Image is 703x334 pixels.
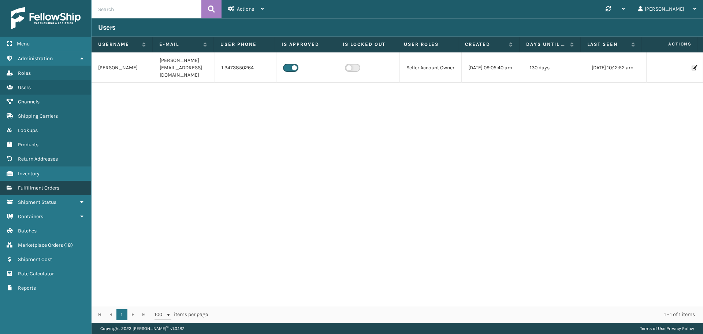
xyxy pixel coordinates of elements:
[18,156,58,162] span: Return Addresses
[692,65,696,70] i: Edit
[11,7,81,29] img: logo
[644,38,696,50] span: Actions
[18,84,31,91] span: Users
[18,185,59,191] span: Fulfillment Orders
[100,323,184,334] p: Copyright 2023 [PERSON_NAME]™ v 1.0.187
[18,99,40,105] span: Channels
[666,326,694,331] a: Privacy Policy
[92,52,153,83] td: [PERSON_NAME]
[64,242,73,248] span: ( 18 )
[404,41,451,48] label: User Roles
[155,309,208,320] span: items per page
[587,41,628,48] label: Last Seen
[220,41,268,48] label: User phone
[523,52,585,83] td: 130 days
[155,311,165,318] span: 100
[17,41,30,47] span: Menu
[98,41,138,48] label: Username
[640,323,694,334] div: |
[18,213,43,220] span: Containers
[18,142,38,148] span: Products
[18,242,63,248] span: Marketplace Orders
[526,41,566,48] label: Days until password expires
[218,311,695,318] div: 1 - 1 of 1 items
[237,6,254,12] span: Actions
[465,41,505,48] label: Created
[98,23,116,32] h3: Users
[153,52,215,83] td: [PERSON_NAME][EMAIL_ADDRESS][DOMAIN_NAME]
[18,228,37,234] span: Batches
[18,55,53,62] span: Administration
[18,70,31,76] span: Roles
[159,41,200,48] label: E-mail
[18,199,56,205] span: Shipment Status
[462,52,523,83] td: [DATE] 09:05:40 am
[215,52,276,83] td: 1 3473850264
[282,41,329,48] label: Is Approved
[18,285,36,291] span: Reports
[640,326,665,331] a: Terms of Use
[18,271,54,277] span: Rate Calculator
[343,41,390,48] label: Is Locked Out
[18,256,52,263] span: Shipment Cost
[18,127,38,133] span: Lookups
[585,52,647,83] td: [DATE] 10:12:52 am
[400,52,461,83] td: Seller Account Owner
[18,113,58,119] span: Shipping Carriers
[18,170,40,177] span: Inventory
[116,309,127,320] a: 1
